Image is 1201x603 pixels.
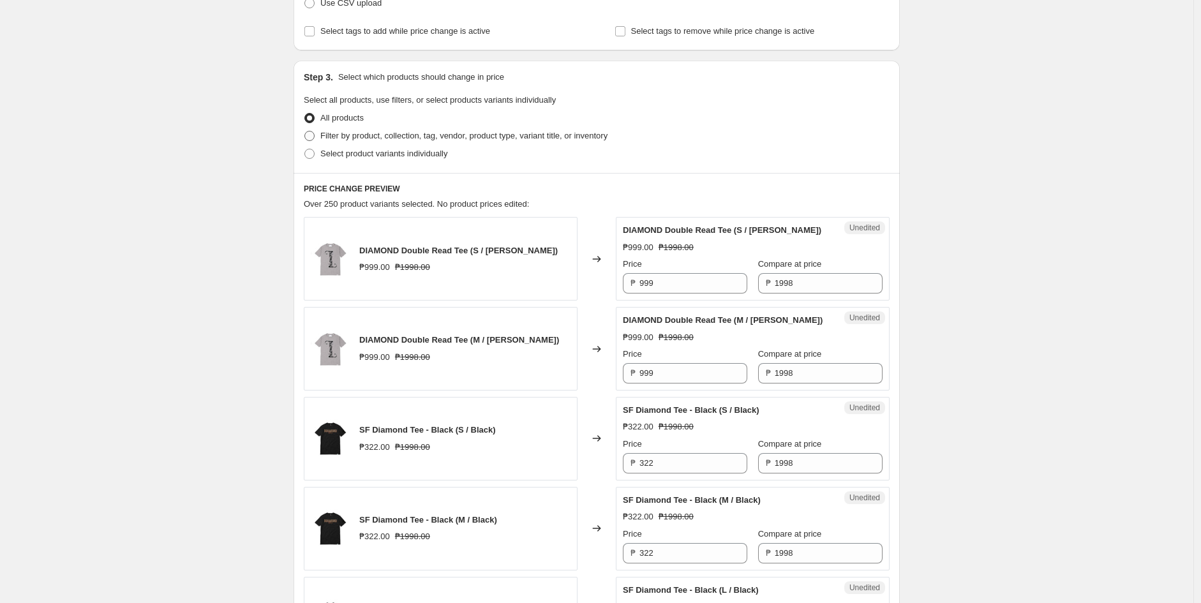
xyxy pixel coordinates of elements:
strike: ₱1998.00 [659,510,694,523]
span: DIAMOND Double Read Tee (M / [PERSON_NAME]) [359,335,559,345]
span: SF Diamond Tee - Black (M / Black) [623,495,761,505]
strike: ₱1998.00 [395,351,430,364]
span: Unedited [849,313,880,323]
span: Select product variants individually [320,149,447,158]
span: ₱ [630,368,636,378]
span: ₱ [766,458,771,468]
span: Price [623,529,642,539]
span: SF Diamond Tee - Black (S / Black) [359,425,496,435]
span: All products [320,113,364,123]
div: ₱999.00 [623,331,653,344]
span: Filter by product, collection, tag, vendor, product type, variant title, or inventory [320,131,608,140]
span: ₱ [766,278,771,288]
span: ₱ [766,548,771,558]
span: SF Diamond Tee - Black (M / Black) [359,515,497,525]
img: d1-195402_80x.jpg [311,240,349,278]
span: SF Diamond Tee - Black (L / Black) [623,585,759,595]
div: ₱322.00 [623,421,653,433]
span: Unedited [849,493,880,503]
span: ₱ [766,368,771,378]
strike: ₱1998.00 [395,261,430,274]
span: DIAMOND Double Read Tee (S / [PERSON_NAME]) [359,246,558,255]
span: ₱ [630,458,636,468]
span: Compare at price [758,439,822,449]
span: ₱ [630,548,636,558]
img: diamondss-201562_80x.jpg [311,509,349,547]
strike: ₱1998.00 [395,441,430,454]
strike: ₱1998.00 [659,241,694,254]
span: Unedited [849,583,880,593]
img: diamondss-201562_80x.jpg [311,419,349,458]
div: ₱322.00 [359,530,390,543]
span: Select tags to remove while price change is active [631,26,815,36]
span: Price [623,259,642,269]
img: d1-195402_80x.jpg [311,330,349,368]
span: Unedited [849,223,880,233]
span: DIAMOND Double Read Tee (S / [PERSON_NAME]) [623,225,821,235]
strike: ₱1998.00 [659,421,694,433]
span: Compare at price [758,259,822,269]
strike: ₱1998.00 [659,331,694,344]
span: ₱ [630,278,636,288]
span: Price [623,439,642,449]
div: ₱999.00 [359,351,390,364]
span: Compare at price [758,349,822,359]
span: Select tags to add while price change is active [320,26,490,36]
span: Compare at price [758,529,822,539]
div: ₱322.00 [359,441,390,454]
div: ₱322.00 [623,510,653,523]
p: Select which products should change in price [338,71,504,84]
h6: PRICE CHANGE PREVIEW [304,184,890,194]
span: Unedited [849,403,880,413]
div: ₱999.00 [623,241,653,254]
strike: ₱1998.00 [395,530,430,543]
span: Price [623,349,642,359]
div: ₱999.00 [359,261,390,274]
span: DIAMOND Double Read Tee (M / [PERSON_NAME]) [623,315,823,325]
h2: Step 3. [304,71,333,84]
span: Over 250 product variants selected. No product prices edited: [304,199,529,209]
span: Select all products, use filters, or select products variants individually [304,95,556,105]
span: SF Diamond Tee - Black (S / Black) [623,405,759,415]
